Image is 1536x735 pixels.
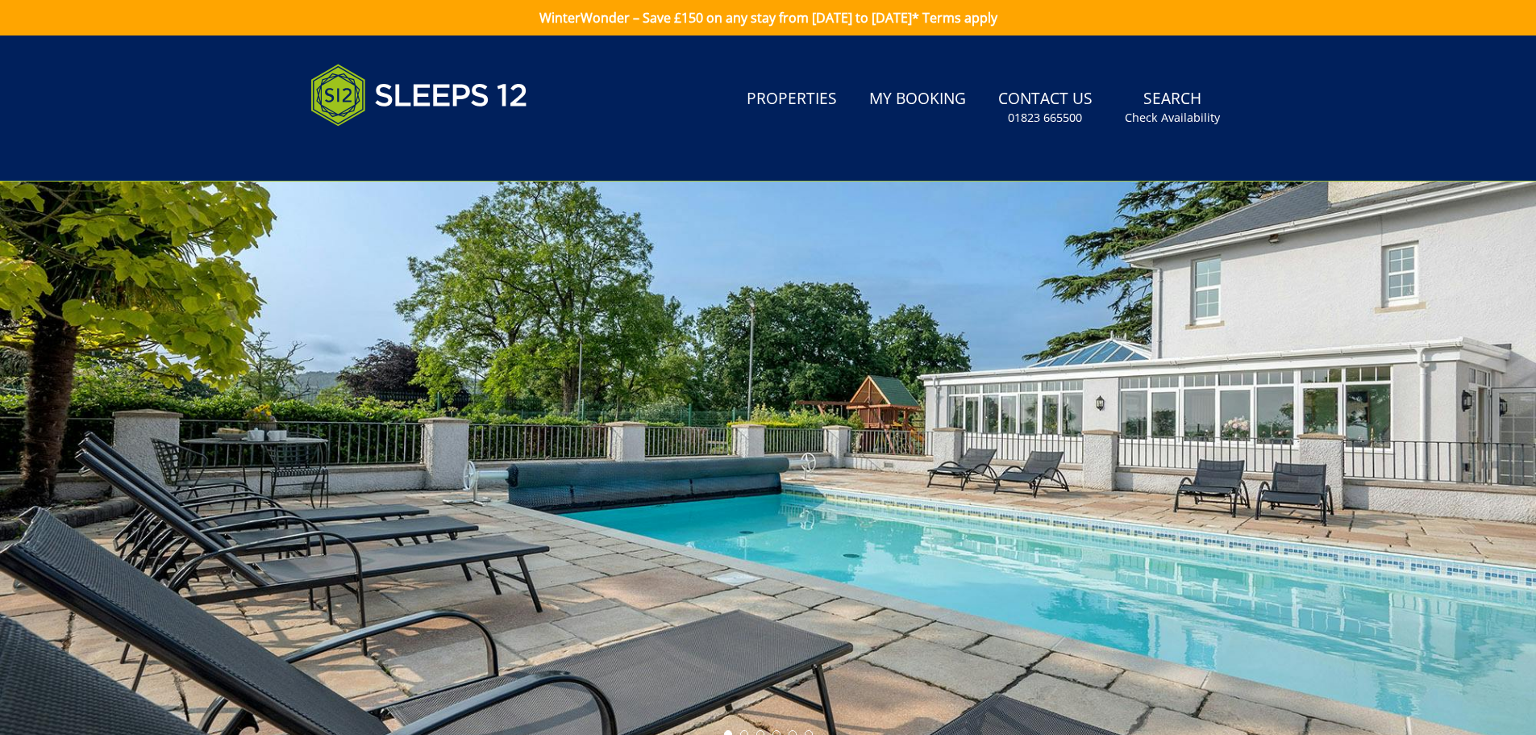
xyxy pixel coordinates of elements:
a: Contact Us01823 665500 [992,81,1099,134]
a: Properties [740,81,843,118]
small: Check Availability [1125,110,1220,126]
a: My Booking [863,81,972,118]
img: Sleeps 12 [310,55,528,136]
small: 01823 665500 [1008,110,1082,126]
iframe: Customer reviews powered by Trustpilot [302,145,472,159]
a: SearchCheck Availability [1118,81,1226,134]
